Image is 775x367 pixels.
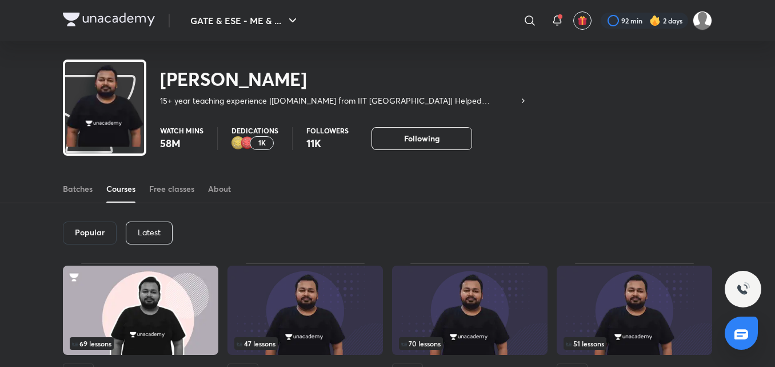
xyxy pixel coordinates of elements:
[577,15,588,26] img: avatar
[399,337,541,350] div: infocontainer
[63,266,218,355] img: Thumbnail
[566,340,604,347] span: 51 lessons
[106,183,135,195] div: Courses
[160,127,203,134] p: Watch mins
[392,266,548,355] img: Thumbnail
[160,68,528,90] h2: [PERSON_NAME]
[72,340,111,347] span: 69 lessons
[149,183,194,195] div: Free classes
[231,136,245,150] img: educator badge2
[234,337,376,350] div: left
[404,133,440,144] span: Following
[241,136,254,150] img: educator badge1
[371,127,472,150] button: Following
[564,337,705,350] div: left
[106,175,135,203] a: Courses
[160,136,203,150] p: 58M
[306,127,349,134] p: Followers
[160,95,518,106] p: 15+ year teaching experience |[DOMAIN_NAME] from IIT [GEOGRAPHIC_DATA]| Helped thousands of stude...
[70,337,211,350] div: infocontainer
[234,337,376,350] div: infosection
[63,13,155,26] img: Company Logo
[208,175,231,203] a: About
[399,337,541,350] div: left
[138,228,161,237] p: Latest
[70,337,211,350] div: infosection
[564,337,705,350] div: infosection
[401,340,441,347] span: 70 lessons
[234,337,376,350] div: infocontainer
[63,175,93,203] a: Batches
[63,183,93,195] div: Batches
[564,337,705,350] div: infocontainer
[208,183,231,195] div: About
[557,266,712,355] img: Thumbnail
[573,11,592,30] button: avatar
[399,337,541,350] div: infosection
[75,228,105,237] h6: Popular
[693,11,712,30] img: pradhap B
[63,13,155,29] a: Company Logo
[183,9,306,32] button: GATE & ESE - ME & ...
[231,127,278,134] p: Dedications
[227,266,383,355] img: Thumbnail
[237,340,275,347] span: 47 lessons
[149,175,194,203] a: Free classes
[649,15,661,26] img: streak
[258,139,266,147] p: 1K
[306,136,349,150] p: 11K
[70,337,211,350] div: left
[736,282,750,296] img: ttu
